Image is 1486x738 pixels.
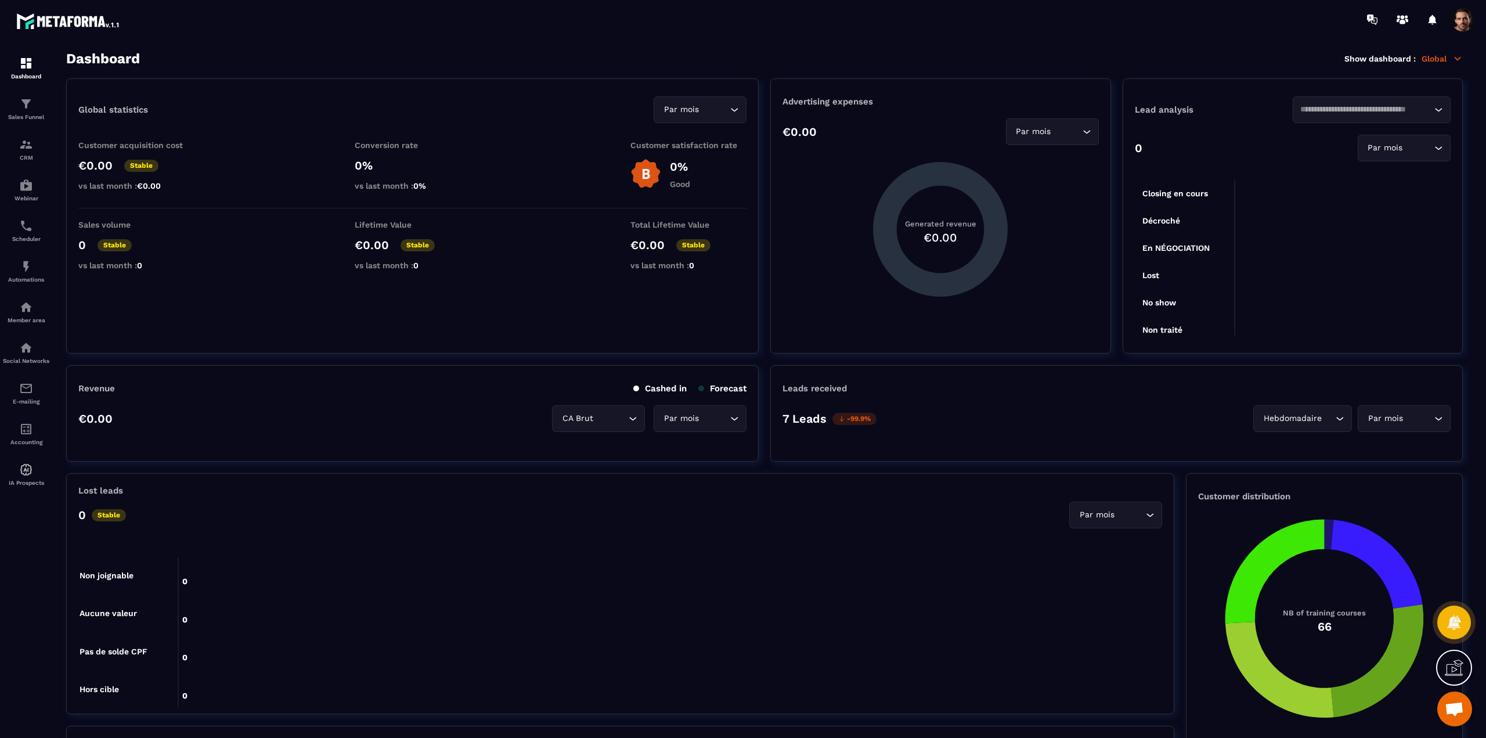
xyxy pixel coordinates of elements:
[701,412,727,425] input: Search for option
[1142,243,1210,253] tspan: En NÉGOCIATION
[832,413,877,425] p: -99.9%
[661,412,701,425] span: Par mois
[1069,502,1162,528] div: Search for option
[1142,271,1159,280] tspan: Lost
[654,96,746,123] div: Search for option
[355,181,471,190] p: vs last month :
[413,261,419,270] span: 0
[3,210,49,251] a: schedulerschedulerScheduler
[3,195,49,201] p: Webinar
[3,373,49,413] a: emailemailE-mailing
[782,96,1098,107] p: Advertising expenses
[1324,412,1333,425] input: Search for option
[355,141,471,150] p: Conversion rate
[633,383,687,394] p: Cashed in
[78,261,194,270] p: vs last month :
[78,220,194,229] p: Sales volume
[701,103,727,116] input: Search for option
[3,276,49,283] p: Automations
[1135,105,1293,115] p: Lead analysis
[1405,142,1431,154] input: Search for option
[630,220,746,229] p: Total Lifetime Value
[3,251,49,291] a: automationsautomationsAutomations
[1077,509,1117,521] span: Par mois
[401,239,435,251] p: Stable
[80,647,147,656] tspan: Pas de solde CPF
[78,159,113,172] p: €0.00
[3,88,49,129] a: formationformationSales Funnel
[78,412,113,426] p: €0.00
[19,300,33,314] img: automations
[3,398,49,405] p: E-mailing
[3,332,49,373] a: social-networksocial-networkSocial Networks
[78,141,194,150] p: Customer acquisition cost
[782,125,817,139] p: €0.00
[137,181,161,190] span: €0.00
[80,685,119,694] tspan: Hors cible
[3,114,49,120] p: Sales Funnel
[630,261,746,270] p: vs last month :
[782,412,827,426] p: 7 Leads
[19,138,33,152] img: formation
[782,383,847,394] p: Leads received
[3,48,49,88] a: formationformationDashboard
[3,413,49,454] a: accountantaccountantAccounting
[3,317,49,323] p: Member area
[80,571,134,581] tspan: Non joignable
[689,261,694,270] span: 0
[3,170,49,210] a: automationsautomationsWebinar
[413,181,426,190] span: 0%
[1358,135,1451,161] div: Search for option
[1365,142,1405,154] span: Par mois
[1135,141,1142,155] p: 0
[19,219,33,233] img: scheduler
[78,383,115,394] p: Revenue
[1437,692,1472,726] a: Mở cuộc trò chuyện
[1142,325,1182,334] tspan: Non traité
[355,261,471,270] p: vs last month :
[124,160,158,172] p: Stable
[78,508,86,522] p: 0
[19,178,33,192] img: automations
[16,10,121,31] img: logo
[1405,412,1431,425] input: Search for option
[1054,125,1080,138] input: Search for option
[19,422,33,436] img: accountant
[92,509,126,521] p: Stable
[355,220,471,229] p: Lifetime Value
[661,103,701,116] span: Par mois
[98,239,132,251] p: Stable
[1142,298,1177,307] tspan: No show
[19,341,33,355] img: social-network
[78,181,194,190] p: vs last month :
[19,381,33,395] img: email
[1117,509,1143,521] input: Search for option
[1344,54,1416,63] p: Show dashboard :
[1006,118,1099,145] div: Search for option
[80,609,137,618] tspan: Aucune valeur
[560,412,596,425] span: CA Brut
[1422,53,1463,64] p: Global
[596,412,626,425] input: Search for option
[3,439,49,445] p: Accounting
[630,159,661,189] img: b-badge-o.b3b20ee6.svg
[1293,96,1451,123] div: Search for option
[78,238,86,252] p: 0
[355,159,471,172] p: 0%
[654,405,746,432] div: Search for option
[137,261,142,270] span: 0
[1142,189,1208,199] tspan: Closing en cours
[3,73,49,80] p: Dashboard
[1013,125,1054,138] span: Par mois
[19,97,33,111] img: formation
[1358,405,1451,432] div: Search for option
[66,51,140,67] h3: Dashboard
[3,480,49,486] p: IA Prospects
[3,291,49,332] a: automationsautomationsMember area
[19,463,33,477] img: automations
[670,179,690,189] p: Good
[670,160,690,174] p: 0%
[3,358,49,364] p: Social Networks
[698,383,746,394] p: Forecast
[1198,491,1451,502] p: Customer distribution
